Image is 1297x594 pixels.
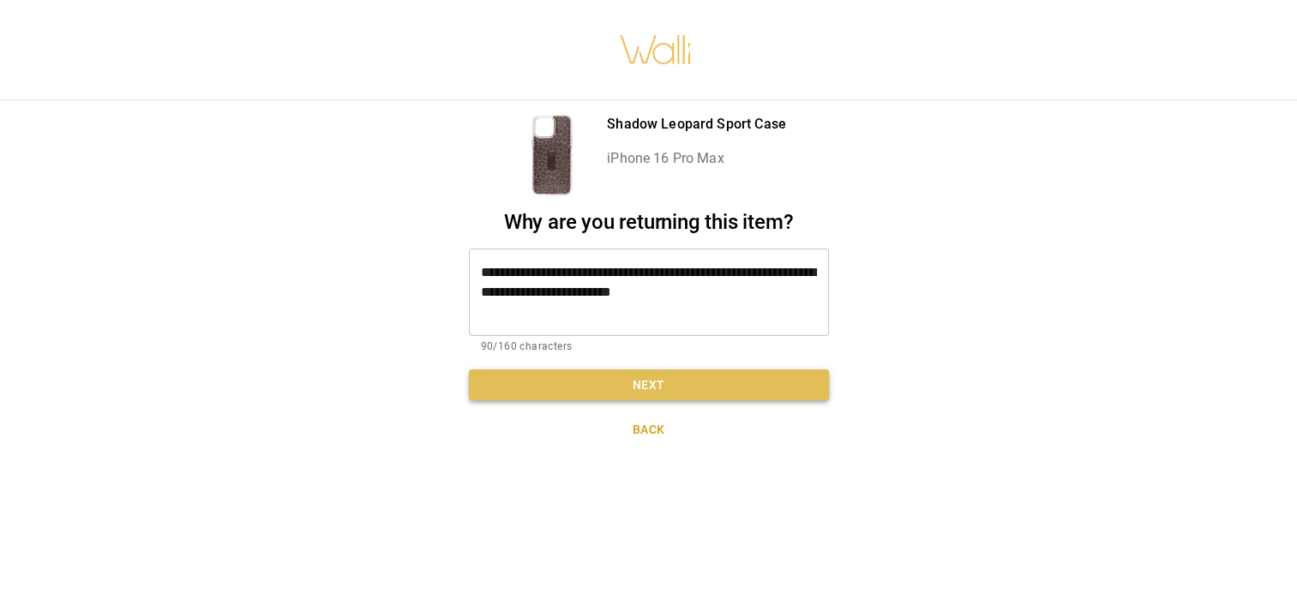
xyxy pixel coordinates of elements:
button: Next [469,369,829,401]
button: Back [469,414,829,446]
img: walli-inc.myshopify.com [619,13,693,87]
p: iPhone 16 Pro Max [607,148,786,169]
p: Shadow Leopard Sport Case [607,114,786,135]
p: 90/160 characters [481,339,817,356]
h2: Why are you returning this item? [469,210,829,235]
